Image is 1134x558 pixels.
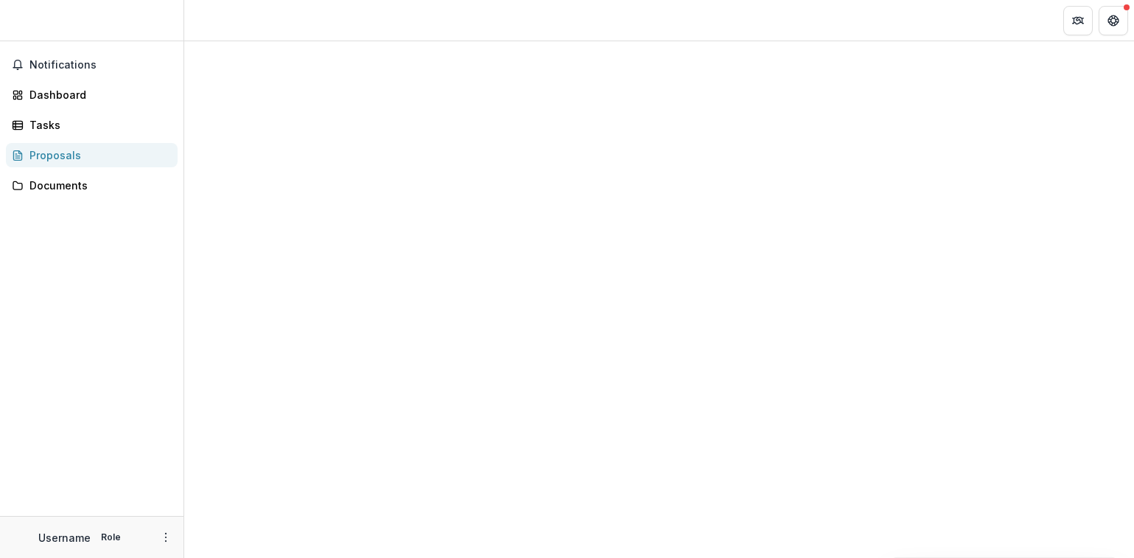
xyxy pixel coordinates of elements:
button: More [157,529,175,546]
button: Partners [1063,6,1093,35]
p: Username [38,530,91,545]
div: Documents [29,178,166,193]
a: Dashboard [6,83,178,107]
a: Tasks [6,113,178,137]
div: Dashboard [29,87,166,102]
div: Proposals [29,147,166,163]
span: Notifications [29,59,172,72]
button: Get Help [1099,6,1128,35]
button: Notifications [6,53,178,77]
a: Proposals [6,143,178,167]
a: Documents [6,173,178,198]
p: Role [97,531,125,544]
div: Tasks [29,117,166,133]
